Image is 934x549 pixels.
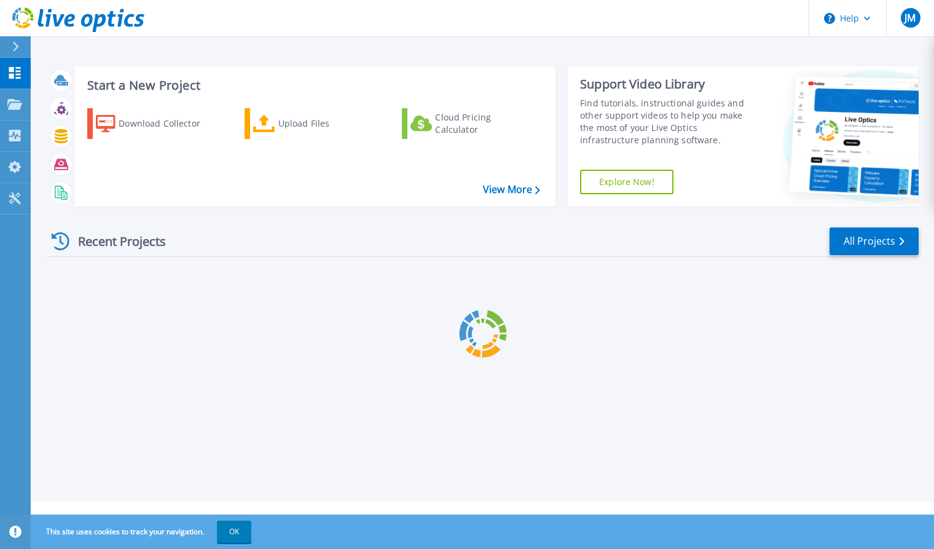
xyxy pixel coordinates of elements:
div: Support Video Library [580,76,756,92]
span: JM [905,13,916,23]
a: Explore Now! [580,170,673,194]
button: OK [217,521,251,543]
span: This site uses cookies to track your navigation. [34,521,251,543]
a: Cloud Pricing Calculator [402,108,539,139]
a: Download Collector [87,108,224,139]
div: Download Collector [119,111,217,136]
div: Upload Files [278,111,377,136]
div: Recent Projects [47,226,182,256]
div: Cloud Pricing Calculator [435,111,533,136]
h3: Start a New Project [87,79,540,92]
a: All Projects [830,227,919,255]
a: Upload Files [245,108,382,139]
div: Find tutorials, instructional guides and other support videos to help you make the most of your L... [580,97,756,146]
a: View More [483,184,540,196]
